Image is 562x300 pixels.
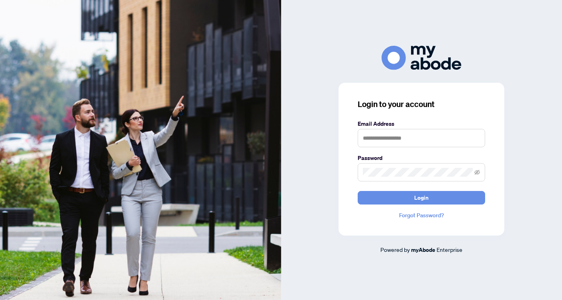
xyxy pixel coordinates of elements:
[358,99,485,110] h3: Login to your account
[437,246,462,253] span: Enterprise
[414,191,429,204] span: Login
[380,246,410,253] span: Powered by
[411,245,435,254] a: myAbode
[358,191,485,205] button: Login
[382,46,461,70] img: ma-logo
[474,169,480,175] span: eye-invisible
[358,211,485,220] a: Forgot Password?
[358,154,485,162] label: Password
[358,119,485,128] label: Email Address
